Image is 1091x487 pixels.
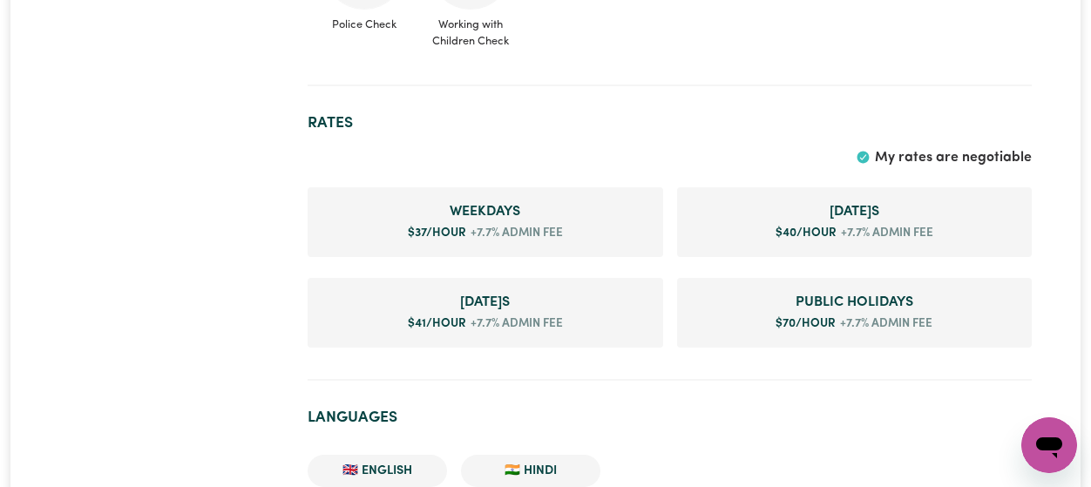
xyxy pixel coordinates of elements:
[308,114,1032,132] h2: Rates
[691,201,1019,222] span: Saturday rate
[776,318,836,329] span: $ 70 /hour
[408,318,466,329] span: $ 41 /hour
[466,315,563,333] span: +7.7% admin fee
[837,225,933,242] span: +7.7% admin fee
[308,409,1032,427] h2: Languages
[1021,417,1077,473] iframe: Button to launch messaging window, conversation in progress
[322,10,407,33] span: Police Check
[875,151,1032,165] span: My rates are negotiable
[322,201,649,222] span: Weekday rate
[466,225,563,242] span: +7.7% admin fee
[408,227,466,239] span: $ 37 /hour
[776,227,837,239] span: $ 40 /hour
[428,10,513,50] span: Working with Children Check
[836,315,932,333] span: +7.7% admin fee
[691,292,1019,313] span: Public Holiday rate
[322,292,649,313] span: Sunday rate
